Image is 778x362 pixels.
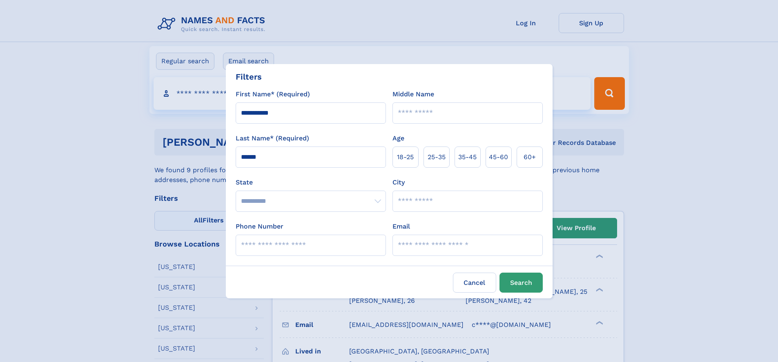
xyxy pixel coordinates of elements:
label: Middle Name [392,89,434,99]
span: 18‑25 [397,152,414,162]
label: Age [392,133,404,143]
button: Search [499,273,543,293]
label: Phone Number [236,222,283,231]
label: Last Name* (Required) [236,133,309,143]
span: 25‑35 [428,152,446,162]
span: 35‑45 [458,152,477,162]
label: State [236,178,386,187]
div: Filters [236,71,262,83]
span: 60+ [524,152,536,162]
label: Cancel [453,273,496,293]
label: City [392,178,405,187]
span: 45‑60 [489,152,508,162]
label: Email [392,222,410,231]
label: First Name* (Required) [236,89,310,99]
